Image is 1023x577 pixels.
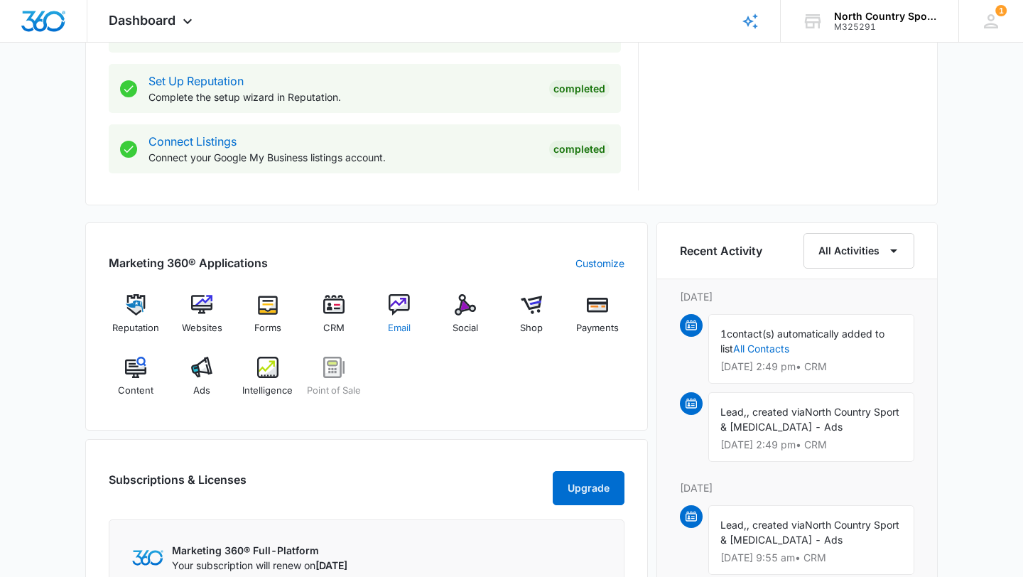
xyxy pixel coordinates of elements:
img: Marketing 360 Logo [132,550,163,565]
div: notifications count [995,5,1007,16]
span: Intelligence [242,384,293,398]
p: Connect your Google My Business listings account. [148,150,538,165]
a: Email [372,294,427,345]
p: Complete the setup wizard in Reputation. [148,90,538,104]
span: contact(s) automatically added to list [720,328,884,355]
span: Point of Sale [307,384,361,398]
a: Point of Sale [306,357,361,408]
a: Social [438,294,493,345]
span: Reputation [112,321,159,335]
span: , created via [747,406,805,418]
span: North Country Sport & [MEDICAL_DATA] - Ads [720,406,899,433]
a: Reputation [109,294,163,345]
span: Ads [193,384,210,398]
a: Websites [175,294,229,345]
span: Dashboard [109,13,175,28]
span: CRM [323,321,345,335]
p: [DATE] [680,289,914,304]
a: Customize [575,256,624,271]
a: Connect Listings [148,134,237,149]
a: CRM [306,294,361,345]
span: Lead, [720,519,747,531]
p: [DATE] [680,480,914,495]
h2: Subscriptions & Licenses [109,471,247,500]
button: All Activities [803,233,914,269]
span: Social [453,321,478,335]
div: account name [834,11,938,22]
p: [DATE] 2:49 pm • CRM [720,362,902,372]
span: Shop [520,321,543,335]
span: Email [388,321,411,335]
span: Payments [576,321,619,335]
span: Content [118,384,153,398]
a: Payments [570,294,624,345]
span: North Country Sport & [MEDICAL_DATA] - Ads [720,519,899,546]
span: , created via [747,519,805,531]
span: Lead, [720,406,747,418]
span: [DATE] [315,559,347,571]
p: [DATE] 2:49 pm • CRM [720,440,902,450]
a: Ads [175,357,229,408]
p: Your subscription will renew on [172,558,347,573]
span: Forms [254,321,281,335]
span: Websites [182,321,222,335]
h6: Recent Activity [680,242,762,259]
a: Shop [504,294,559,345]
p: Marketing 360® Full-Platform [172,543,347,558]
a: All Contacts [733,343,789,355]
p: [DATE] 9:55 am • CRM [720,553,902,563]
a: Set Up Reputation [148,74,244,88]
a: Intelligence [241,357,296,408]
span: 1 [720,328,727,340]
span: 1 [995,5,1007,16]
h2: Marketing 360® Applications [109,254,268,271]
a: Forms [241,294,296,345]
div: Completed [549,80,610,97]
div: Completed [549,141,610,158]
a: Content [109,357,163,408]
button: Upgrade [553,471,624,505]
div: account id [834,22,938,32]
